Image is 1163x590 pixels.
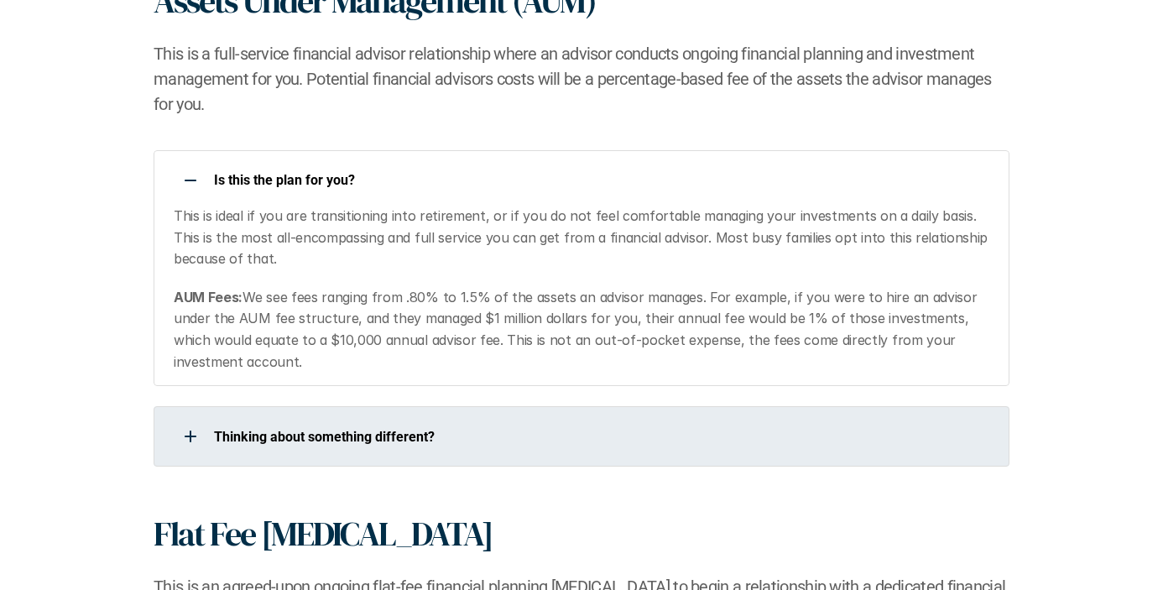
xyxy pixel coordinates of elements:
[174,287,988,373] p: We see fees ranging from .80% to 1.5% of the assets an advisor manages. For example, if you were ...
[214,172,988,188] p: Is this the plan for you?​
[154,514,493,554] h1: Flat Fee [MEDICAL_DATA]
[214,429,988,445] p: ​Thinking about something different?​
[174,206,988,270] p: This is ideal if you are transitioning into retirement, or if you do not feel comfortable managin...
[174,289,243,305] strong: AUM Fees:
[154,41,1009,117] h2: This is a full-service financial advisor relationship where an advisor conducts ongoing financial...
